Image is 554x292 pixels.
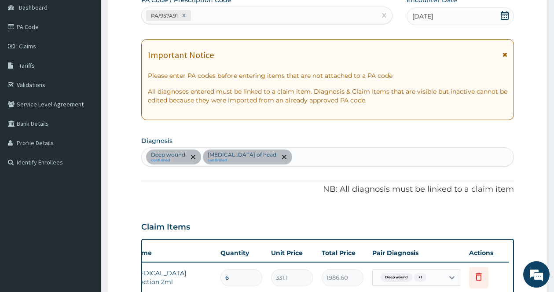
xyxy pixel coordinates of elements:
[267,244,317,262] th: Unit Price
[141,223,190,232] h3: Claim Items
[19,4,48,11] span: Dashboard
[128,244,216,262] th: Name
[151,151,185,158] p: Deep wound
[16,44,36,66] img: d_794563401_company_1708531726252_794563401
[4,197,168,227] textarea: Type your message and hit 'Enter'
[208,158,276,163] small: confirmed
[208,151,276,158] p: [MEDICAL_DATA] of head
[465,244,509,262] th: Actions
[280,153,288,161] span: remove selection option
[148,87,507,105] p: All diagnoses entered must be linked to a claim item. Diagnosis & Claim Items that are visible bu...
[141,136,172,145] label: Diagnosis
[216,244,267,262] th: Quantity
[148,11,179,21] div: PA/957A91
[128,264,216,291] td: [MEDICAL_DATA] injection 2ml
[141,184,514,195] p: NB: All diagnosis must be linked to a claim item
[151,158,185,163] small: confirmed
[148,71,507,80] p: Please enter PA codes before entering items that are not attached to a PA code
[368,244,465,262] th: Pair Diagnosis
[46,49,148,61] div: Chat with us now
[144,4,165,26] div: Minimize live chat window
[189,153,197,161] span: remove selection option
[51,89,121,178] span: We're online!
[414,273,426,282] span: + 1
[19,42,36,50] span: Claims
[19,62,35,69] span: Tariffs
[148,50,214,60] h1: Important Notice
[381,273,412,282] span: Deep wound
[317,244,368,262] th: Total Price
[412,12,433,21] span: [DATE]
